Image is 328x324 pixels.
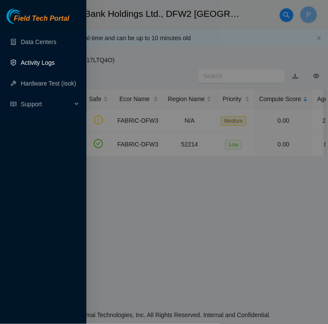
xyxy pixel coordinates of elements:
[6,9,44,24] img: Akamai Technologies
[21,80,76,87] a: Hardware Test (isok)
[6,16,69,27] a: Akamai TechnologiesField Tech Portal
[21,38,56,45] a: Data Centers
[14,15,69,23] span: Field Tech Portal
[10,101,16,107] span: read
[21,59,55,66] a: Activity Logs
[21,95,72,113] span: Support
